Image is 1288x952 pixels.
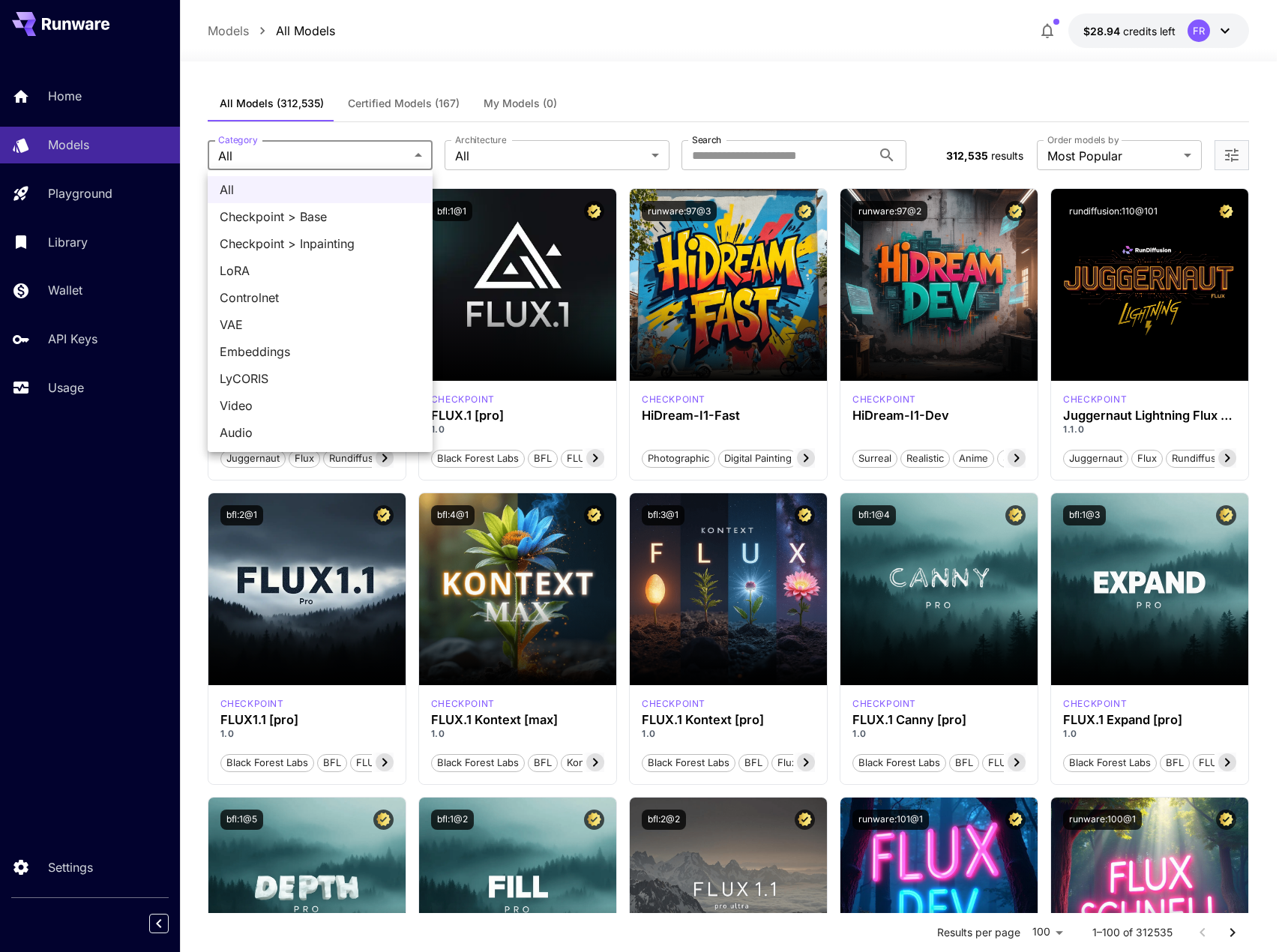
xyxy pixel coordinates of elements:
span: LyCORIS [220,370,421,388]
span: LoRA [220,262,421,280]
span: All [220,181,421,199]
span: Embeddings [220,343,421,361]
span: Video [220,397,421,415]
span: Checkpoint > Base [220,208,421,226]
span: Audio [220,424,421,442]
span: Controlnet [220,289,421,307]
span: VAE [220,316,421,334]
span: Checkpoint > Inpainting [220,235,421,253]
